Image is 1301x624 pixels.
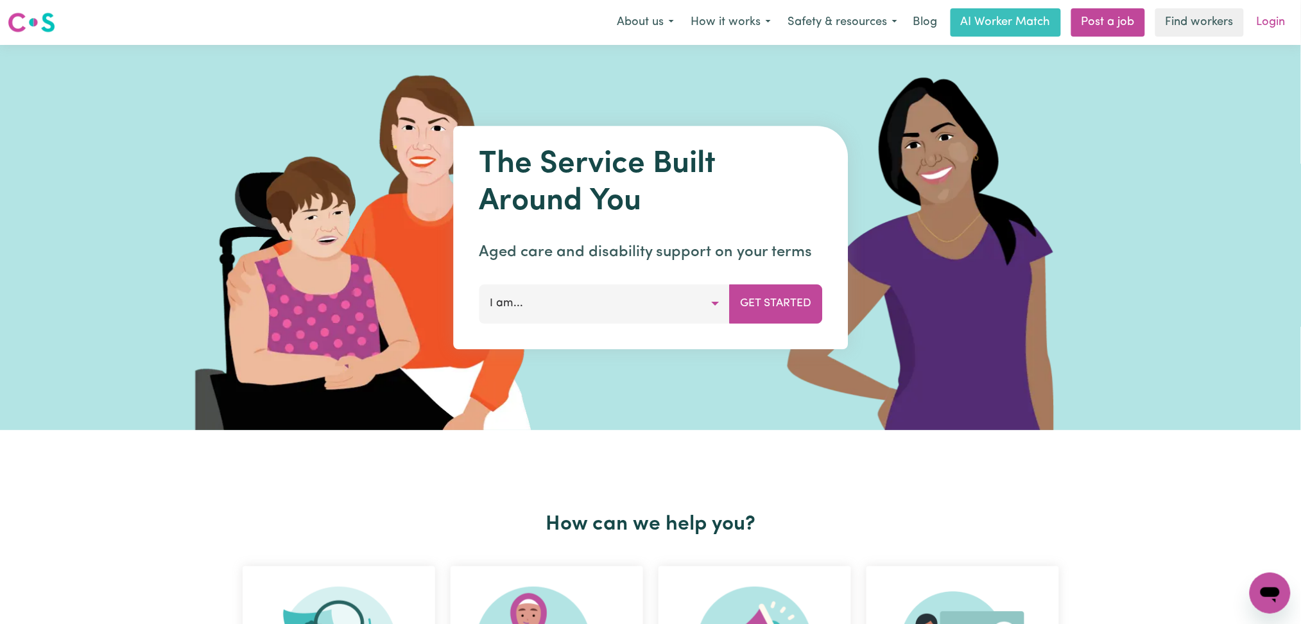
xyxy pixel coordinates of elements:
a: Post a job [1071,8,1145,37]
button: Get Started [729,284,822,323]
a: Careseekers logo [8,8,55,37]
img: Careseekers logo [8,11,55,34]
button: I am... [479,284,730,323]
button: About us [608,9,682,36]
button: How it works [682,9,779,36]
a: Find workers [1155,8,1244,37]
a: AI Worker Match [951,8,1061,37]
a: Blog [906,8,945,37]
p: Aged care and disability support on your terms [479,241,822,264]
a: Login [1249,8,1293,37]
h1: The Service Built Around You [479,146,822,220]
button: Safety & resources [779,9,906,36]
iframe: Button to launch messaging window [1250,573,1291,614]
h2: How can we help you? [235,512,1067,537]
